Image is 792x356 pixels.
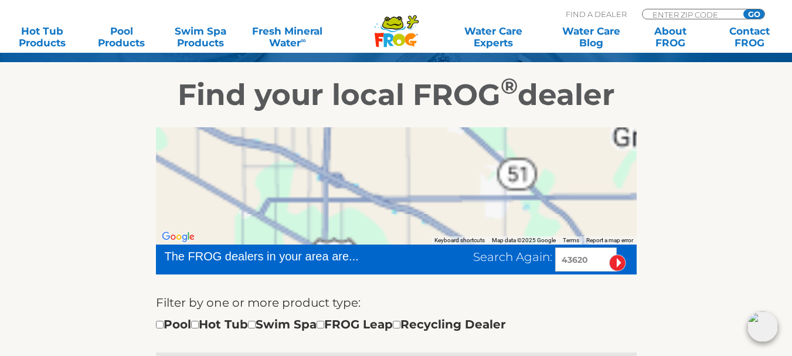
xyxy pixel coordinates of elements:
[12,25,73,49] a: Hot TubProducts
[156,315,506,334] div: Pool Hot Tub Swim Spa FROG Leap Recycling Dealer
[586,237,633,243] a: Report a map error
[156,293,361,312] label: Filter by one or more product type:
[719,25,780,49] a: ContactFROG
[249,25,326,49] a: Fresh MineralWater∞
[36,77,757,113] h2: Find your local FROG dealer
[443,25,543,49] a: Water CareExperts
[159,229,198,245] a: Open this area in Google Maps (opens a new window)
[747,311,778,342] img: openIcon
[492,237,556,243] span: Map data ©2025 Google
[165,247,401,265] div: The FROG dealers in your area are...
[434,236,485,245] button: Keyboard shortcuts
[91,25,152,49] a: PoolProducts
[301,36,306,45] sup: ∞
[743,9,764,19] input: GO
[560,25,622,49] a: Water CareBlog
[609,255,626,272] input: Submit
[473,250,552,264] span: Search Again:
[501,73,518,99] sup: ®
[640,25,701,49] a: AboutFROG
[651,9,730,19] input: Zip Code Form
[170,25,232,49] a: Swim SpaProducts
[566,9,627,19] p: Find A Dealer
[159,229,198,245] img: Google
[563,237,579,243] a: Terms (opens in new tab)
